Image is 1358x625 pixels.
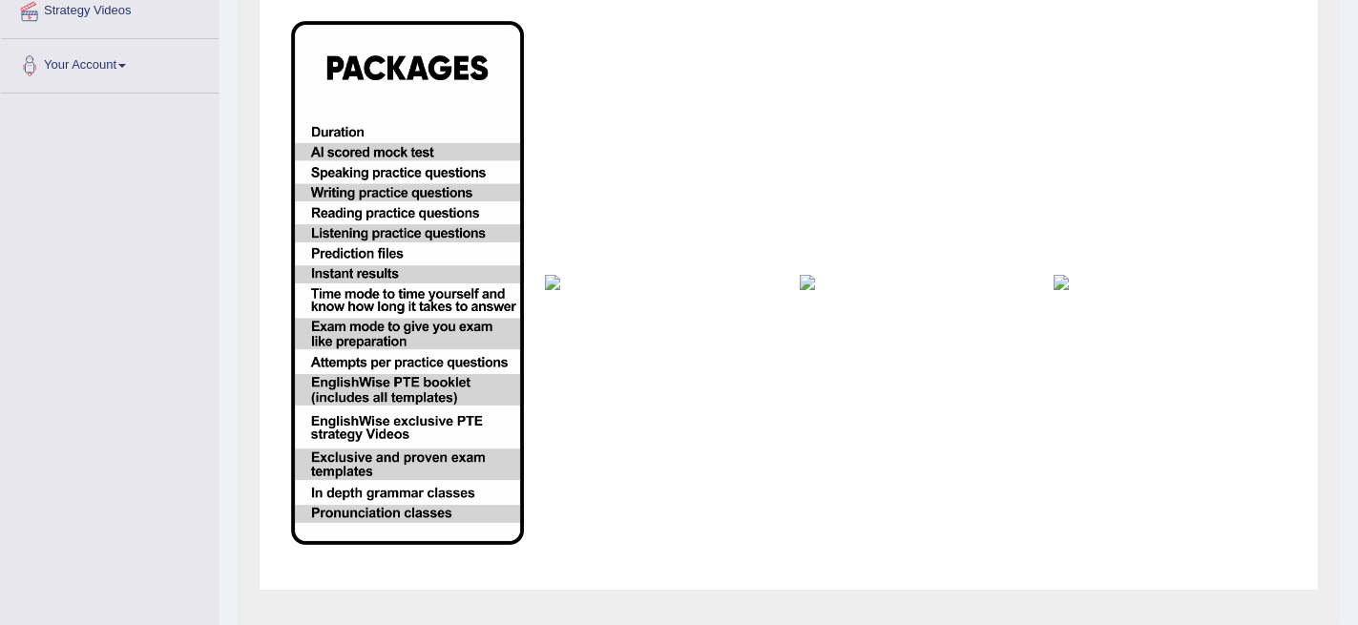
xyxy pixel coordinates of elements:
a: Your Account [1,39,219,87]
img: inr-diamond.png [1054,275,1286,290]
img: inr-silver.png [545,275,778,290]
img: EW package [291,21,524,545]
img: inr-gold.png [800,275,1033,290]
